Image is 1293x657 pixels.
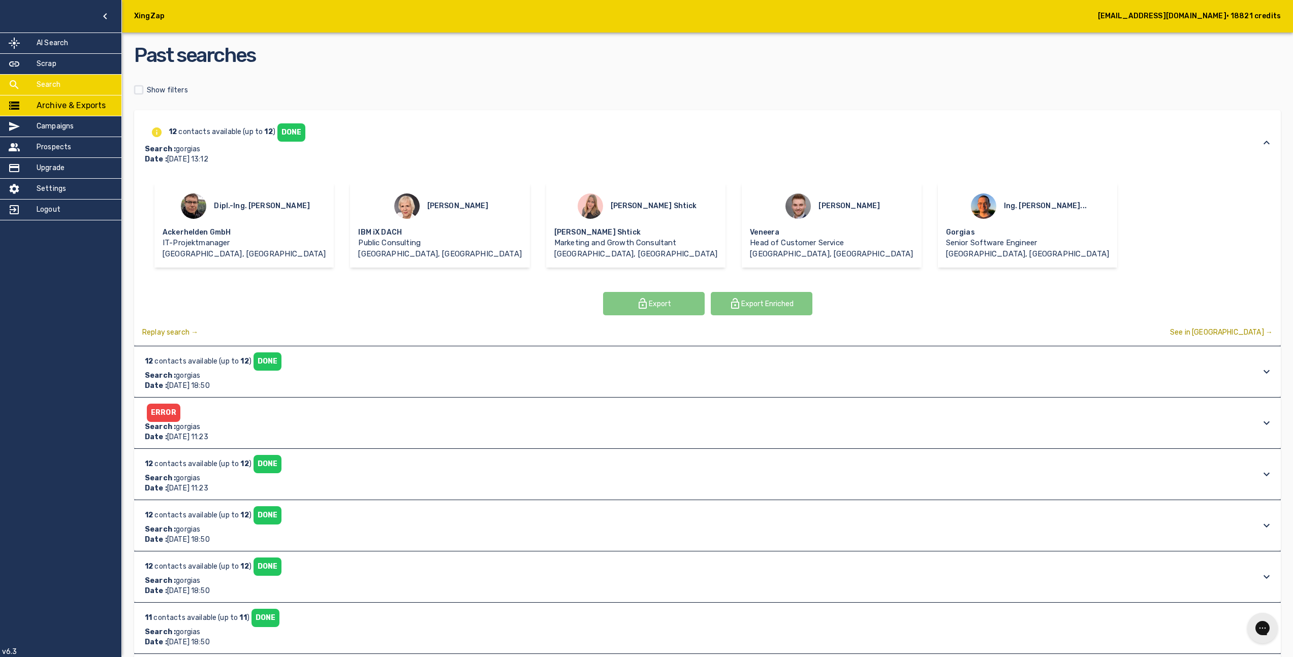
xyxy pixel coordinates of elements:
[145,357,154,366] span: 12
[741,299,794,309] p: Export Enriched
[239,613,246,622] span: 11
[145,510,251,520] p: contacts available (up to )
[145,562,251,572] p: contacts available (up to )
[251,609,280,627] div: DONE
[37,100,106,112] h5: Archive & Exports
[214,201,310,211] h5: Dipl.-Ing. [PERSON_NAME]
[145,562,154,571] span: 12
[145,613,153,622] span: 11
[176,422,200,431] span: gorgias
[145,511,154,519] span: 12
[750,249,913,259] p: [GEOGRAPHIC_DATA], [GEOGRAPHIC_DATA]
[145,586,281,596] p: [DATE] 18:50
[176,628,200,636] span: gorgias
[145,613,249,623] p: contacts available (up to )
[134,449,1281,500] div: 12 contacts available (up to 12)DONESearch :gorgiasDate :[DATE] 11:23
[145,459,154,468] span: 12
[176,576,200,585] span: gorgias
[145,432,208,442] p: [DATE] 11:23
[163,227,326,238] p: Ackerhelden GmbH
[145,637,279,647] p: [DATE] 18:50
[254,557,282,576] div: DONE
[142,327,198,338] a: Replay search →
[145,433,167,441] span: Date :
[134,500,1281,551] div: 12 contacts available (up to 12)DONESearch :gorgiasDate :[DATE] 18:50
[145,422,176,431] span: Search :
[37,121,74,132] h5: Campaigns
[145,535,167,544] span: Date :
[134,603,1281,653] div: 11 contacts available (up to 11)DONESearch :gorgiasDate :[DATE] 18:50
[163,238,326,248] p: IT-Projektmanager
[264,127,272,136] span: 12
[427,201,489,211] h5: [PERSON_NAME]
[554,249,717,259] p: [GEOGRAPHIC_DATA], [GEOGRAPHIC_DATA]
[1004,201,1087,211] h5: Ing. [PERSON_NAME]...
[358,238,521,248] p: Public Consulting
[818,201,880,211] h5: [PERSON_NAME]
[554,238,717,248] p: Marketing and Growth Consultant
[37,142,71,152] h5: Prospects
[145,483,281,494] p: [DATE] 11:23
[147,404,180,422] div: ERROR
[37,205,60,215] h5: Logout
[1098,11,1281,21] h5: [EMAIL_ADDRESS][DOMAIN_NAME] • 18821 credits
[946,227,1109,238] p: Gorgias
[240,511,248,519] span: 12
[134,551,1281,602] div: 12 contacts available (up to 12)DONESearch :gorgiasDate :[DATE] 18:50
[134,346,1281,397] div: 12 contacts available (up to 12)DONESearch :gorgiasDate :[DATE] 18:50
[145,484,167,492] span: Date :
[277,123,306,142] div: DONE
[603,292,705,315] button: Export
[1170,327,1273,338] a: See in [GEOGRAPHIC_DATA] →
[134,398,1281,448] div: ERRORSearch :gorgiasDate :[DATE] 11:23
[176,474,200,482] span: gorgias
[37,38,68,48] h5: AI Search
[145,154,305,165] p: [DATE] 13:12
[145,586,167,595] span: Date :
[358,249,521,259] p: [GEOGRAPHIC_DATA], [GEOGRAPHIC_DATA]
[1242,609,1283,647] iframe: Gorgias live chat messenger
[145,535,281,545] p: [DATE] 18:50
[254,506,282,524] div: DONE
[358,227,521,238] p: IBM iX DACH
[554,227,717,238] p: [PERSON_NAME] Shtick
[145,381,281,391] p: [DATE] 18:50
[750,238,913,248] p: Head of Customer Service
[37,59,56,69] h5: Scrap
[254,455,282,473] div: DONE
[163,249,326,259] p: [GEOGRAPHIC_DATA], [GEOGRAPHIC_DATA]
[145,381,167,390] span: Date :
[145,120,275,144] p: contacts available (up to )
[134,11,165,21] h5: XingZap
[169,127,178,136] span: 12
[134,110,1281,175] div: 12 contacts available (up to 12)DONESearch :gorgiasDate :[DATE] 13:12
[145,474,176,482] span: Search :
[145,155,167,163] span: Date :
[240,562,248,571] span: 12
[37,184,66,194] h5: Settings
[145,145,176,153] span: Search :
[151,126,163,138] svg: info
[145,459,251,469] p: contacts available (up to )
[750,227,913,238] p: Veneera
[711,292,812,315] button: Export Enriched
[611,201,697,211] h5: [PERSON_NAME] Shtick
[254,352,282,371] div: DONE
[145,638,167,646] span: Date :
[145,628,176,636] span: Search :
[946,238,1109,248] p: Senior Software Engineer
[240,357,248,366] span: 12
[145,576,176,585] span: Search :
[37,80,60,90] h5: Search
[176,371,200,380] span: gorgias
[37,163,65,173] h5: Upgrade
[134,41,1281,70] h2: Past searches
[649,299,671,309] p: Export
[145,525,176,534] span: Search :
[176,525,200,534] span: gorgias
[176,145,200,153] span: gorgias
[946,249,1109,259] p: [GEOGRAPHIC_DATA], [GEOGRAPHIC_DATA]
[147,82,188,98] p: Show filters
[240,459,248,468] span: 12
